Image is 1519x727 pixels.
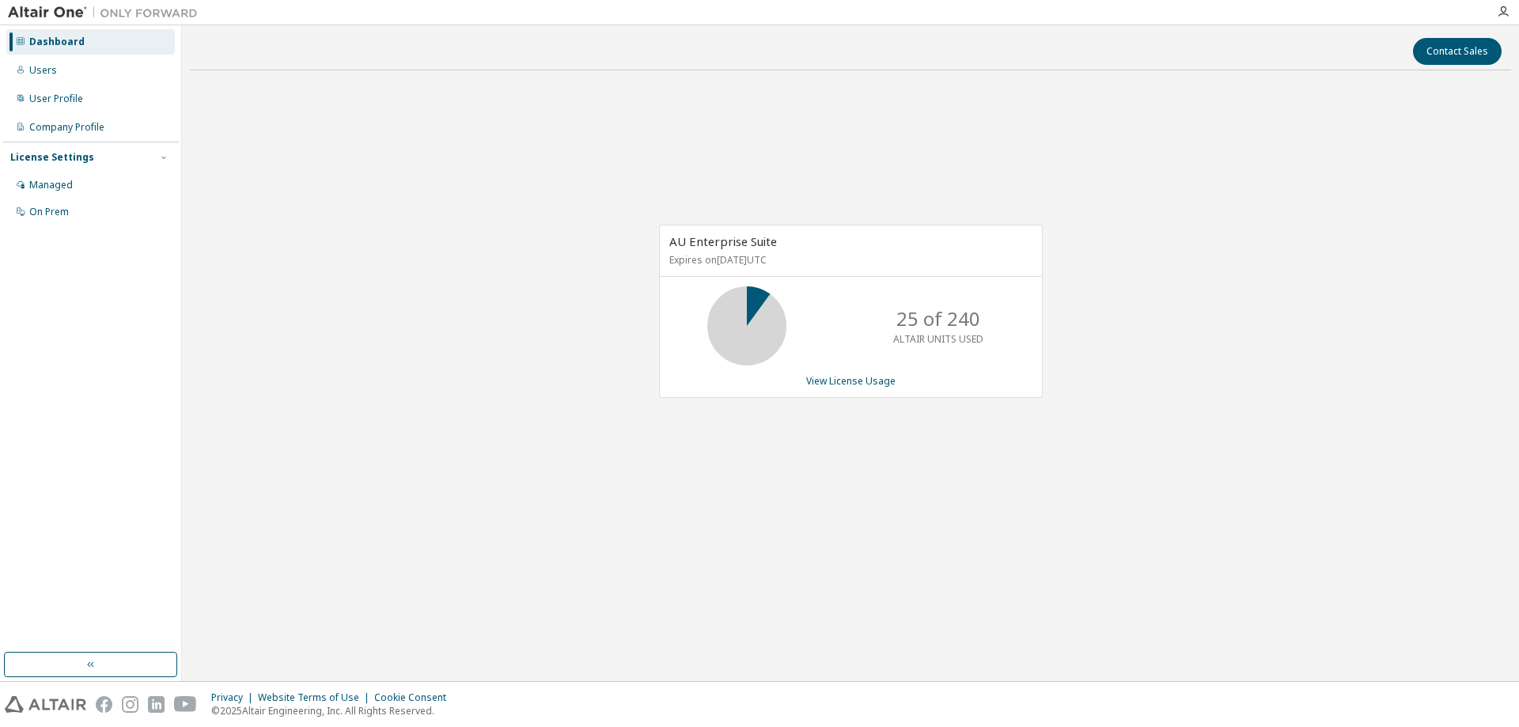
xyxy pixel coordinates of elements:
div: Managed [29,179,73,191]
p: © 2025 Altair Engineering, Inc. All Rights Reserved. [211,704,456,718]
button: Contact Sales [1413,38,1502,65]
img: altair_logo.svg [5,696,86,713]
a: View License Usage [806,374,896,388]
div: User Profile [29,93,83,105]
p: 25 of 240 [896,305,980,332]
p: ALTAIR UNITS USED [893,332,983,346]
div: Company Profile [29,121,104,134]
div: Dashboard [29,36,85,48]
img: linkedin.svg [148,696,165,713]
span: AU Enterprise Suite [669,233,777,249]
p: Expires on [DATE] UTC [669,253,1028,267]
div: Privacy [211,691,258,704]
div: Website Terms of Use [258,691,374,704]
div: On Prem [29,206,69,218]
img: instagram.svg [122,696,138,713]
div: Users [29,64,57,77]
img: youtube.svg [174,696,197,713]
div: Cookie Consent [374,691,456,704]
img: Altair One [8,5,206,21]
div: License Settings [10,151,94,164]
img: facebook.svg [96,696,112,713]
